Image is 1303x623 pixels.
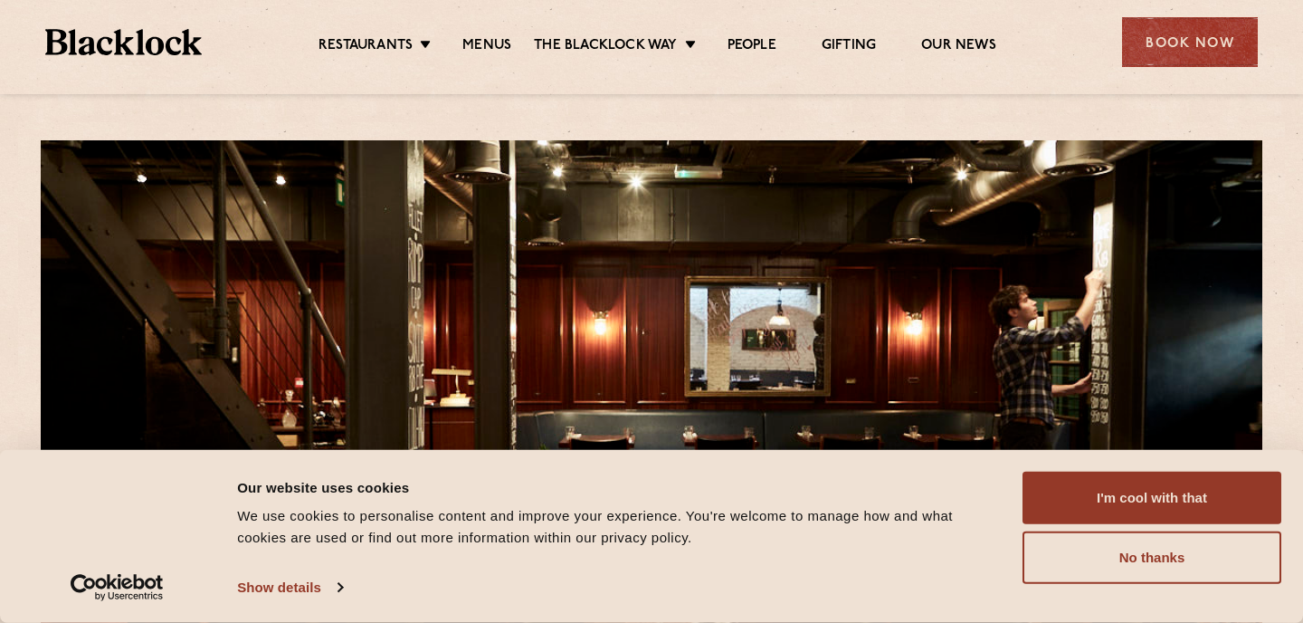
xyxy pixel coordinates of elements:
a: Gifting [822,37,876,57]
a: The Blacklock Way [534,37,677,57]
a: Menus [462,37,511,57]
button: I'm cool with that [1022,472,1281,524]
a: Show details [237,574,342,601]
a: Our News [921,37,996,57]
div: We use cookies to personalise content and improve your experience. You're welcome to manage how a... [237,505,1002,549]
img: BL_Textured_Logo-footer-cropped.svg [45,29,202,55]
div: Our website uses cookies [237,476,1002,498]
a: People [728,37,776,57]
a: Restaurants [319,37,413,57]
a: Usercentrics Cookiebot - opens in a new window [38,574,196,601]
button: No thanks [1022,532,1281,584]
div: Book Now [1122,17,1258,67]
